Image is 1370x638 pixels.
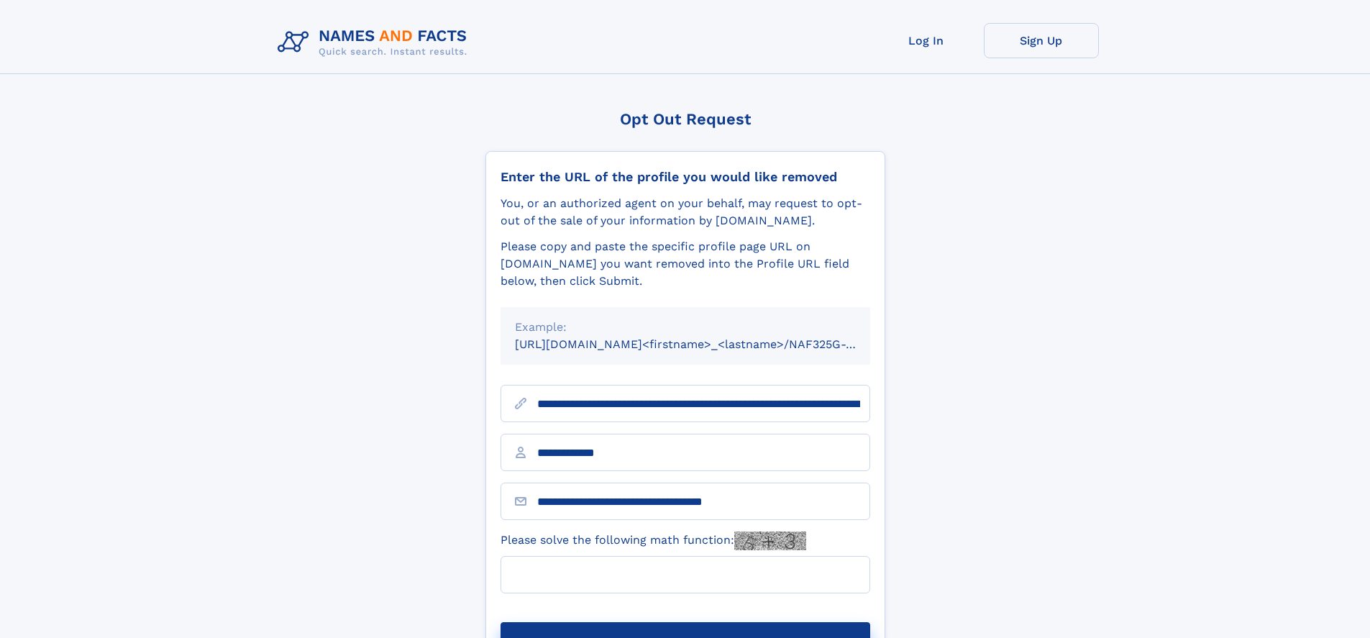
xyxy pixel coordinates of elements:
[515,337,898,351] small: [URL][DOMAIN_NAME]<firstname>_<lastname>/NAF325G-xxxxxxxx
[501,169,870,185] div: Enter the URL of the profile you would like removed
[984,23,1099,58] a: Sign Up
[515,319,856,336] div: Example:
[485,110,885,128] div: Opt Out Request
[501,238,870,290] div: Please copy and paste the specific profile page URL on [DOMAIN_NAME] you want removed into the Pr...
[272,23,479,62] img: Logo Names and Facts
[869,23,984,58] a: Log In
[501,532,806,550] label: Please solve the following math function:
[501,195,870,229] div: You, or an authorized agent on your behalf, may request to opt-out of the sale of your informatio...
